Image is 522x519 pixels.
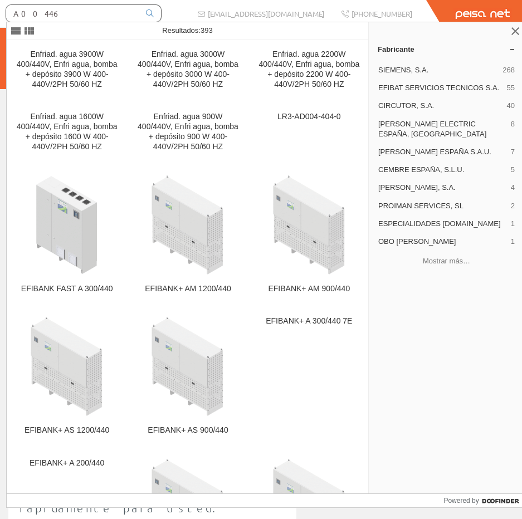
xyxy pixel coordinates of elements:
input: Buscar... [6,5,139,22]
span: [PERSON_NAME], S.A. [378,183,506,193]
span: [EMAIL_ADDRESS][DOMAIN_NAME] [208,9,324,18]
span: 393 [201,26,213,35]
span: [PERSON_NAME] ESPAÑA S.A.U. [378,147,506,157]
span: Powered by [443,496,479,506]
div: Enfriad. agua 3000W 400/440V, Enfri agua, bomba + depósito 3000 W 400-440V/2PH 50/60 HZ [136,50,239,90]
span: 5 [511,165,515,175]
a: EFIBANK FAST A 300/440 EFIBANK FAST A 300/440 [7,166,127,307]
div: EFIBANK+ A 300/440 7E [258,316,360,326]
span: 55 [507,83,515,93]
div: LR3-AD004-404-0 [258,112,360,122]
img: EFIBANK+ AM 1200/440 [138,175,238,275]
div: EFIBANK+ A 200/440 [16,458,118,468]
a: Enfriad. agua 900W 400/440V, Enfri agua, bomba + depósito 900 W 400-440V/2PH 50/60 HZ [128,103,248,165]
span: [PERSON_NAME] ELECTRIC ESPAÑA, [GEOGRAPHIC_DATA] [378,119,506,139]
button: Mostrar más… [373,252,520,270]
img: EFIBANK+ AM 900/440 [259,175,359,275]
div: EFIBANK+ AM 900/440 [258,284,360,294]
div: Enfriad. agua 2200W 400/440V, Enfri agua, bomba + depósito 2200 W 400-440V/2PH 50/60 HZ [258,50,360,90]
span: 4 [511,183,515,193]
span: 7 [511,147,515,157]
img: EFIBANK FAST A 300/440 [17,175,117,275]
img: EFIBANK+ AS 900/440 [138,316,238,417]
span: ESPECIALIDADES [DOMAIN_NAME] [378,219,506,229]
a: Enfriad. agua 3900W 400/440V, Enfri agua, bomba + depósito 3900 W 400-440V/2PH 50/60 HZ [7,41,127,102]
a: EFIBANK+ AM 900/440 EFIBANK+ AM 900/440 [249,166,369,307]
a: EFIBANK+ A 300/440 7E [249,307,369,448]
div: Enfriad. agua 1600W 400/440V, Enfri agua, bomba + depósito 1600 W 400-440V/2PH 50/60 HZ [16,112,118,152]
span: SIEMENS, S.A. [378,65,498,75]
a: LR3-AD004-404-0 [249,103,369,165]
a: Enfriad. agua 3000W 400/440V, Enfri agua, bomba + depósito 3000 W 400-440V/2PH 50/60 HZ [128,41,248,102]
span: EFIBAT SERVICIOS TECNICOS S.A. [378,83,503,93]
span: PROIMAN SERVICES, SL [378,201,506,211]
a: Enfriad. agua 2200W 400/440V, Enfri agua, bomba + depósito 2200 W 400-440V/2PH 50/60 HZ [249,41,369,102]
div: Enfriad. agua 3900W 400/440V, Enfri agua, bomba + depósito 3900 W 400-440V/2PH 50/60 HZ [16,50,118,90]
span: 268 [503,65,515,75]
span: CIRCUTOR, S.A. [378,101,503,111]
span: Resultados: [162,26,212,35]
img: EFIBANK+ AS 1200/440 [17,316,117,417]
div: EFIBANK+ AM 1200/440 [136,284,239,294]
div: EFIBANK+ AS 900/440 [136,425,239,435]
span: 1 [511,237,515,247]
span: CEMBRE ESPAÑA, S.L.U. [378,165,506,175]
span: OBO [PERSON_NAME] [378,237,506,247]
span: [PHONE_NUMBER] [352,9,412,18]
a: Enfriad. agua 1600W 400/440V, Enfri agua, bomba + depósito 1600 W 400-440V/2PH 50/60 HZ [7,103,127,165]
span: 1 [511,219,515,229]
a: EFIBANK+ AS 900/440 EFIBANK+ AS 900/440 [128,307,248,448]
a: EFIBANK+ AS 1200/440 EFIBANK+ AS 1200/440 [7,307,127,448]
a: EFIBANK+ AM 1200/440 EFIBANK+ AM 1200/440 [128,166,248,307]
div: Enfriad. agua 900W 400/440V, Enfri agua, bomba + depósito 900 W 400-440V/2PH 50/60 HZ [136,112,239,152]
div: EFIBANK+ AS 1200/440 [16,425,118,435]
span: 2 [511,201,515,211]
span: 40 [507,101,515,111]
div: EFIBANK FAST A 300/440 [16,284,118,294]
span: 8 [511,119,515,139]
